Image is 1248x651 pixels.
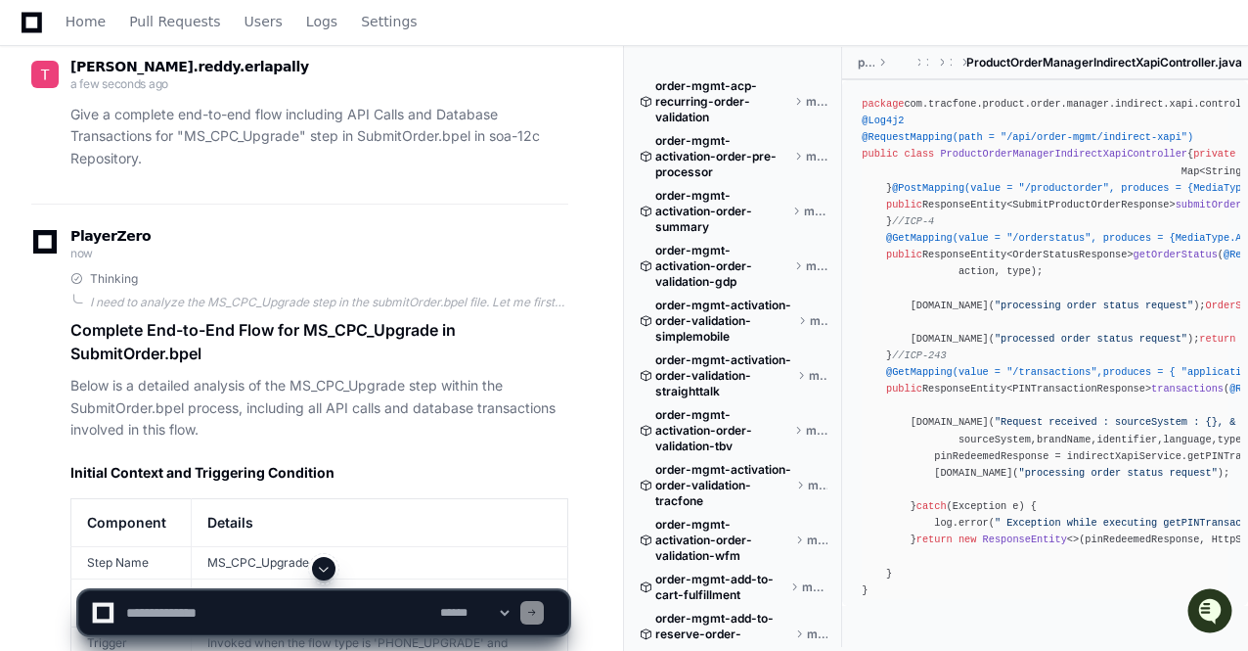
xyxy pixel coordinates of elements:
[70,59,309,74] span: [PERSON_NAME].reddy.erlapally
[1185,586,1238,639] iframe: Open customer support
[862,131,1193,143] span: @RequestMapping(path = "/api/order-mgmt/indirect-xapi")
[858,55,873,70] span: product-order-manager-indirect-xapi
[655,298,794,345] span: order-mgmt-activation-order-validation-simplemobile
[70,375,568,442] p: Below is a detailed analysis of the MS_CPC_Upgrade step within the SubmitOrder.bpel process, incl...
[892,349,946,361] span: //ICP-243
[192,499,568,547] th: Details
[958,534,976,545] span: new
[983,534,1067,545] span: ResponseEntity
[916,534,953,545] span: return
[192,547,568,580] td: MS_CPC_Upgrade
[655,407,790,454] span: order-mgmt-activation-order-validation-tbv
[361,16,417,27] span: Settings
[20,78,356,110] div: Welcome
[70,104,568,170] p: Give a complete end-to-end flow including API Calls and Database Transactions for "MS_CPC_Upgrade...
[804,204,827,219] span: master
[655,352,793,399] span: order-mgmt-activation-order-validation-straighttalk
[129,16,220,27] span: Pull Requests
[1019,467,1218,479] span: "processing order status request"
[20,146,55,181] img: 1756235613930-3d25f9e4-fa56-45dd-b3ad-e072dfbd1548
[67,146,321,165] div: Start new chat
[90,271,138,287] span: Thinking
[862,98,904,110] span: package
[940,148,1187,160] span: ProductOrderManagerIndirectXapiController
[333,152,356,175] button: Start new chat
[809,368,827,384] span: master
[806,149,827,164] span: master
[904,148,934,160] span: class
[806,423,827,439] span: master
[916,500,947,512] span: catch
[966,55,1242,70] span: ProductOrderManagerIndirectXapiController.java
[306,16,337,27] span: Logs
[807,533,828,548] span: master
[655,133,790,180] span: order-mgmt-activation-order-pre-processor
[808,478,827,493] span: master
[1193,148,1235,160] span: private
[67,165,247,181] div: We're available if you need us!
[66,16,106,27] span: Home
[90,295,568,310] div: I need to analyze the MS_CPC_Upgrade step in the submitOrder.bpel file. Let me first search for t...
[810,313,828,329] span: master
[1151,383,1224,395] span: transactions
[71,499,192,547] th: Component
[138,205,237,220] a: Powered byPylon
[655,188,788,235] span: order-mgmt-activation-order-summary
[70,230,151,242] span: PlayerZero
[655,243,790,290] span: order-mgmt-activation-order-validation-gdp
[1199,333,1235,345] span: return
[31,61,59,88] img: ACg8ocJBXhNa7Cy39Q8gvzRUVTFuavxZdkM6kCXjZ9qLpsh2yMcOzQ=s96-c
[892,215,934,227] span: //ICP-4
[862,96,1228,599] div: com.tracfone.product.order.manager.indirect.xapi.controller; com.tracfone.canonical.model.Status;...
[655,78,790,125] span: order-mgmt-acp-recurring-order-validation
[995,300,1193,311] span: "processing order status request"
[1134,249,1218,260] span: getOrderStatus
[70,76,168,91] span: a few seconds ago
[655,462,792,509] span: order-mgmt-activation-order-validation-tracfone
[655,517,791,564] span: order-mgmt-activation-order-validation-wfm
[886,383,922,395] span: public
[806,258,827,274] span: master
[245,16,283,27] span: Users
[70,246,93,260] span: now
[806,94,827,110] span: master
[20,20,59,59] img: PlayerZero
[886,249,922,260] span: public
[862,148,898,160] span: public
[886,199,922,210] span: public
[862,115,904,126] span: @Log4j2
[70,463,568,483] h2: Initial Context and Triggering Condition
[195,206,237,220] span: Pylon
[70,318,568,365] h1: Complete End-to-End Flow for MS_CPC_Upgrade in SubmitOrder.bpel
[995,333,1187,345] span: "processed order status request"
[71,547,192,580] td: Step Name
[1176,199,1242,210] span: submitOrder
